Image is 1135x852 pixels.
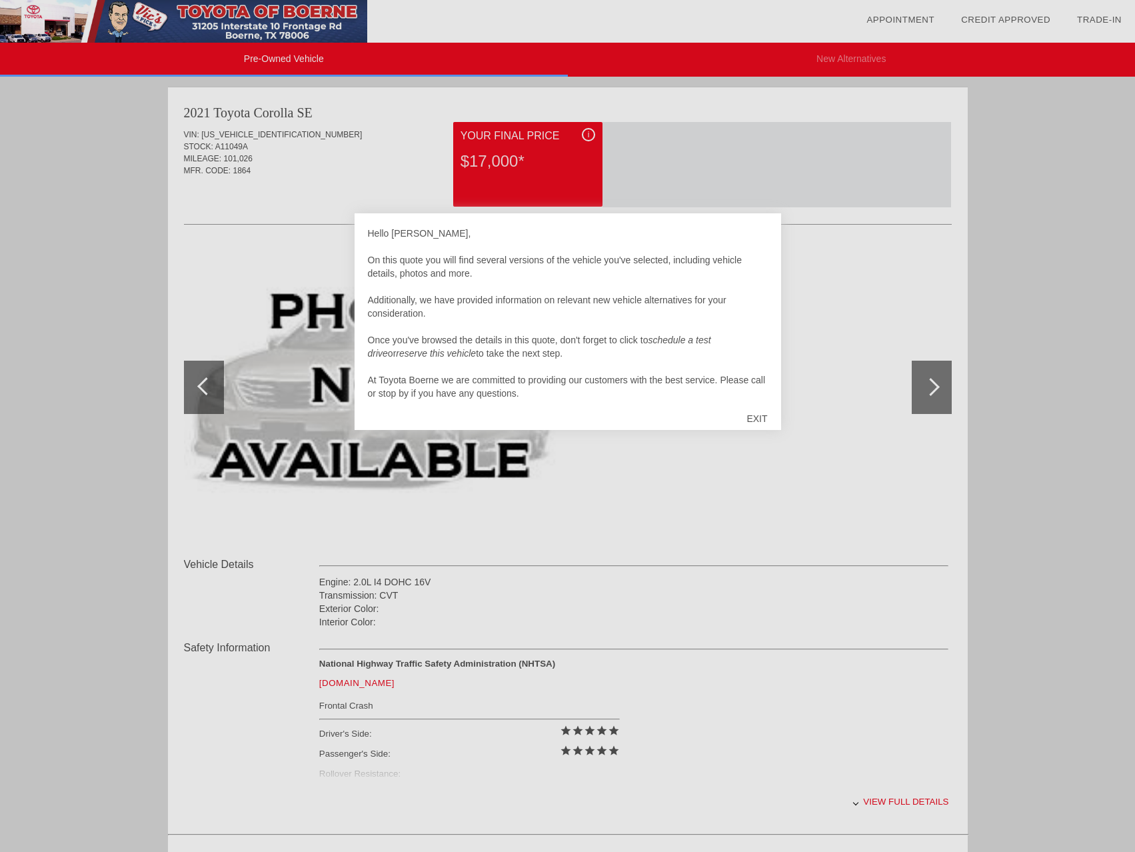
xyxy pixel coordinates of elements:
div: EXIT [733,399,780,439]
a: Trade-In [1077,15,1122,25]
em: schedule a test drive [368,335,711,359]
div: Hello [PERSON_NAME], On this quote you will find several versions of the vehicle you've selected,... [368,227,768,400]
em: reserve this vehicle [396,348,476,359]
a: Credit Approved [961,15,1050,25]
a: Appointment [866,15,934,25]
